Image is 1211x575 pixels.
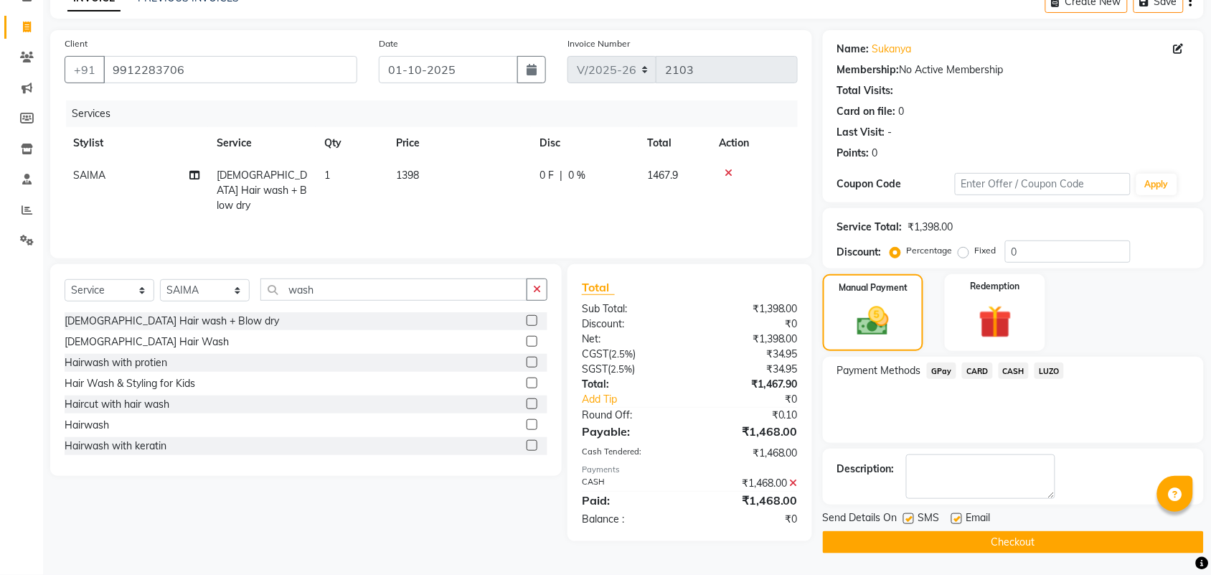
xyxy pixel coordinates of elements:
[571,362,690,377] div: ( )
[689,377,809,392] div: ₹1,467.90
[888,125,892,140] div: -
[103,56,357,83] input: Search by Name/Mobile/Email/Code
[918,510,940,528] span: SMS
[689,423,809,440] div: ₹1,468.00
[837,42,870,57] div: Name:
[639,127,710,159] th: Total
[65,56,105,83] button: +91
[689,362,809,377] div: ₹34.95
[571,317,690,332] div: Discount:
[217,169,307,212] span: [DEMOGRAPHIC_DATA] Hair wash + Blow dry
[571,512,690,527] div: Balance :
[568,168,585,183] span: 0 %
[66,100,809,127] div: Services
[837,83,894,98] div: Total Visits:
[260,279,527,301] input: Search or Scan
[689,408,809,423] div: ₹0.10
[927,363,956,379] span: GPay
[837,104,896,119] div: Card on file:
[582,347,608,360] span: CGST
[567,37,630,50] label: Invoice Number
[710,127,798,159] th: Action
[571,347,690,362] div: ( )
[837,125,885,140] div: Last Visit:
[539,168,554,183] span: 0 F
[837,146,870,161] div: Points:
[975,244,996,257] label: Fixed
[65,37,88,50] label: Client
[962,363,993,379] span: CARD
[647,169,678,182] span: 1467.9
[65,335,229,350] div: [DEMOGRAPHIC_DATA] Hair Wash
[837,177,955,192] div: Coupon Code
[571,332,690,347] div: Net:
[611,348,633,360] span: 2.5%
[571,377,690,392] div: Total:
[872,42,912,57] a: Sukanya
[1035,363,1064,379] span: LUZO
[65,418,109,433] div: Hairwash
[379,37,398,50] label: Date
[823,531,1204,553] button: Checkout
[73,169,105,182] span: SAIMA
[65,314,279,329] div: [DEMOGRAPHIC_DATA] Hair wash + Blow dry
[837,245,882,260] div: Discount:
[582,464,798,476] div: Payments
[611,363,632,375] span: 2.5%
[837,462,895,477] div: Description:
[689,446,809,461] div: ₹1,468.00
[571,423,690,440] div: Payable:
[955,173,1131,195] input: Enter Offer / Coupon Code
[837,220,903,235] div: Service Total:
[999,363,1029,379] span: CASH
[208,127,316,159] th: Service
[571,446,690,461] div: Cash Tendered:
[65,127,208,159] th: Stylist
[907,244,953,257] label: Percentage
[971,280,1020,293] label: Redemption
[571,408,690,423] div: Round Off:
[387,127,531,159] th: Price
[689,492,809,509] div: ₹1,468.00
[689,512,809,527] div: ₹0
[65,376,195,391] div: Hair Wash & Styling for Kids
[571,392,710,407] a: Add Tip
[65,397,169,412] div: Haircut with hair wash
[560,168,562,183] span: |
[571,301,690,317] div: Sub Total:
[689,301,809,317] div: ₹1,398.00
[531,127,639,159] th: Disc
[316,127,387,159] th: Qty
[689,317,809,332] div: ₹0
[837,363,921,378] span: Payment Methods
[324,169,330,182] span: 1
[847,303,899,340] img: _cash.svg
[689,332,809,347] div: ₹1,398.00
[837,62,900,78] div: Membership:
[689,476,809,491] div: ₹1,468.00
[1136,174,1177,195] button: Apply
[396,169,419,182] span: 1398
[839,281,908,294] label: Manual Payment
[582,280,615,295] span: Total
[872,146,878,161] div: 0
[571,476,690,491] div: CASH
[65,439,166,454] div: Hairwash with keratin
[908,220,953,235] div: ₹1,398.00
[837,62,1189,78] div: No Active Membership
[65,355,167,370] div: Hairwash with protien
[689,347,809,362] div: ₹34.95
[710,392,809,407] div: ₹0
[582,363,608,375] span: SGST
[823,510,897,528] span: Send Details On
[571,492,690,509] div: Paid:
[966,510,991,528] span: Email
[969,301,1022,342] img: _gift.svg
[899,104,905,119] div: 0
